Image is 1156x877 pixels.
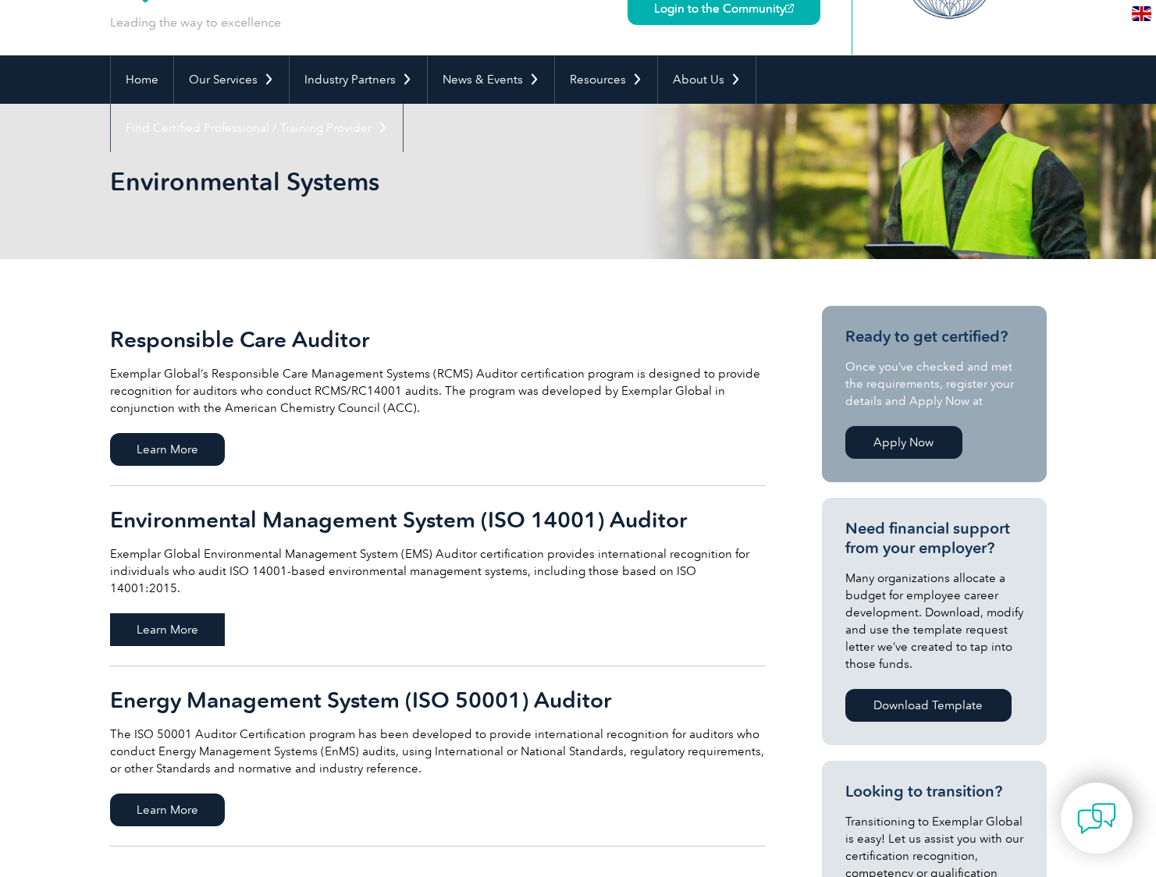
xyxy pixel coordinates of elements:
h2: Responsible Care Auditor [110,327,766,352]
p: Exemplar Global’s Responsible Care Management Systems (RCMS) Auditor certification program is des... [110,365,766,417]
a: Environmental Management System (ISO 14001) Auditor Exemplar Global Environmental Management Syst... [110,486,766,666]
span: Learn More [110,433,225,466]
h1: Environmental Systems [110,166,710,197]
h3: Ready to get certified? [845,327,1023,346]
a: Industry Partners [290,55,427,104]
img: en [1132,6,1151,21]
a: Our Services [174,55,289,104]
p: Leading the way to excellence [110,14,281,31]
img: contact-chat.png [1077,799,1116,838]
h2: Environmental Management System (ISO 14001) Auditor [110,507,766,532]
a: Energy Management System (ISO 50001) Auditor The ISO 50001 Auditor Certification program has been... [110,666,766,847]
img: open_square.png [785,4,794,12]
p: Once you’ve checked and met the requirements, register your details and Apply Now at [845,358,1023,410]
span: Learn More [110,794,225,826]
a: News & Events [428,55,554,104]
p: Many organizations allocate a budget for employee career development. Download, modify and use th... [845,570,1023,673]
a: Download Template [845,689,1012,722]
a: Responsible Care Auditor Exemplar Global’s Responsible Care Management Systems (RCMS) Auditor cer... [110,306,766,486]
p: Exemplar Global Environmental Management System (EMS) Auditor certification provides internationa... [110,545,766,597]
h3: Looking to transition? [845,782,1023,801]
h3: Need financial support from your employer? [845,519,1023,558]
a: Apply Now [845,426,962,459]
p: The ISO 50001 Auditor Certification program has been developed to provide international recogniti... [110,726,766,777]
h2: Energy Management System (ISO 50001) Auditor [110,687,766,712]
span: Learn More [110,613,225,646]
a: Find Certified Professional / Training Provider [111,104,403,152]
a: About Us [658,55,756,104]
a: Home [111,55,173,104]
a: Resources [555,55,657,104]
